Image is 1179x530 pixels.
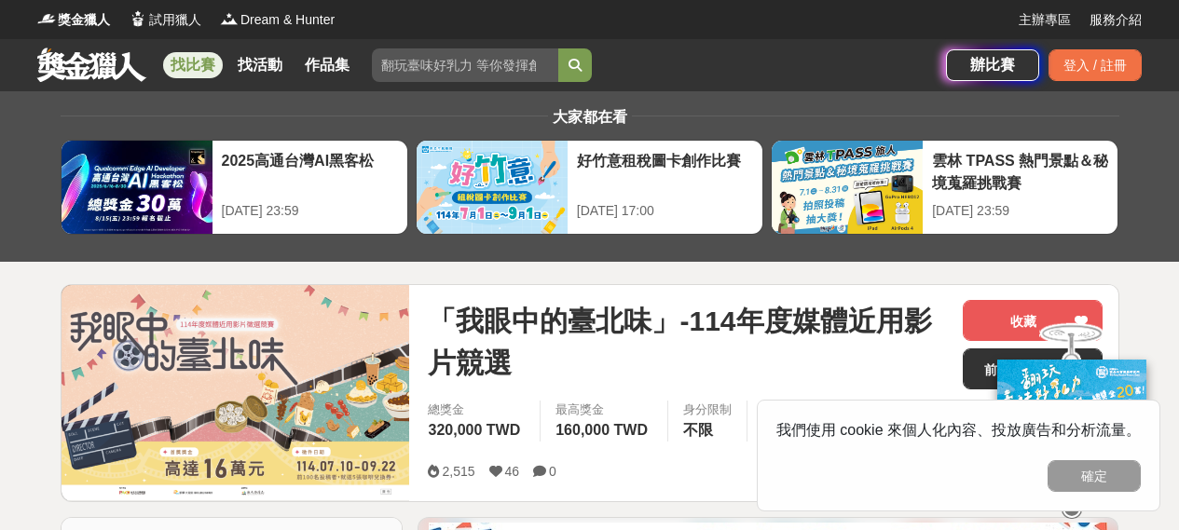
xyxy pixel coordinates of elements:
[683,401,732,419] div: 身分限制
[577,150,753,192] div: 好竹意租稅圖卡創作比賽
[222,150,398,192] div: 2025高通台灣AI黑客松
[222,201,398,221] div: [DATE] 23:59
[577,201,753,221] div: [DATE] 17:00
[1090,10,1142,30] a: 服務介紹
[932,201,1108,221] div: [DATE] 23:59
[416,140,763,235] a: 好竹意租稅圖卡創作比賽[DATE] 17:00
[372,48,558,82] input: 翻玩臺味好乳力 等你發揮創意！
[776,422,1141,438] span: 我們使用 cookie 來個人化內容、投放廣告和分析流量。
[548,109,632,125] span: 大家都在看
[932,150,1108,192] div: 雲林 TPASS 熱門景點＆秘境蒐羅挑戰賽
[505,464,520,479] span: 46
[442,464,474,479] span: 2,515
[220,10,335,30] a: LogoDream & Hunter
[1048,460,1141,492] button: 確定
[240,10,335,30] span: Dream & Hunter
[1019,10,1071,30] a: 主辦專區
[997,360,1146,483] img: c171a689-fb2c-43c6-a33c-e56b1f4b2190.jpg
[163,52,223,78] a: 找比賽
[297,52,357,78] a: 作品集
[963,348,1103,389] a: 前往比賽網站
[555,401,652,419] span: 最高獎金
[220,9,239,28] img: Logo
[37,9,56,28] img: Logo
[683,422,713,438] span: 不限
[62,285,410,500] img: Cover Image
[58,10,110,30] span: 獎金獵人
[428,401,525,419] span: 總獎金
[555,422,648,438] span: 160,000 TWD
[963,300,1103,341] button: 收藏
[61,140,408,235] a: 2025高通台灣AI黑客松[DATE] 23:59
[428,422,520,438] span: 320,000 TWD
[149,10,201,30] span: 試用獵人
[549,464,556,479] span: 0
[37,10,110,30] a: Logo獎金獵人
[129,9,147,28] img: Logo
[428,300,948,384] span: 「我眼中的臺北味」-114年度媒體近用影片競選
[230,52,290,78] a: 找活動
[129,10,201,30] a: Logo試用獵人
[771,140,1118,235] a: 雲林 TPASS 熱門景點＆秘境蒐羅挑戰賽[DATE] 23:59
[946,49,1039,81] a: 辦比賽
[1049,49,1142,81] div: 登入 / 註冊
